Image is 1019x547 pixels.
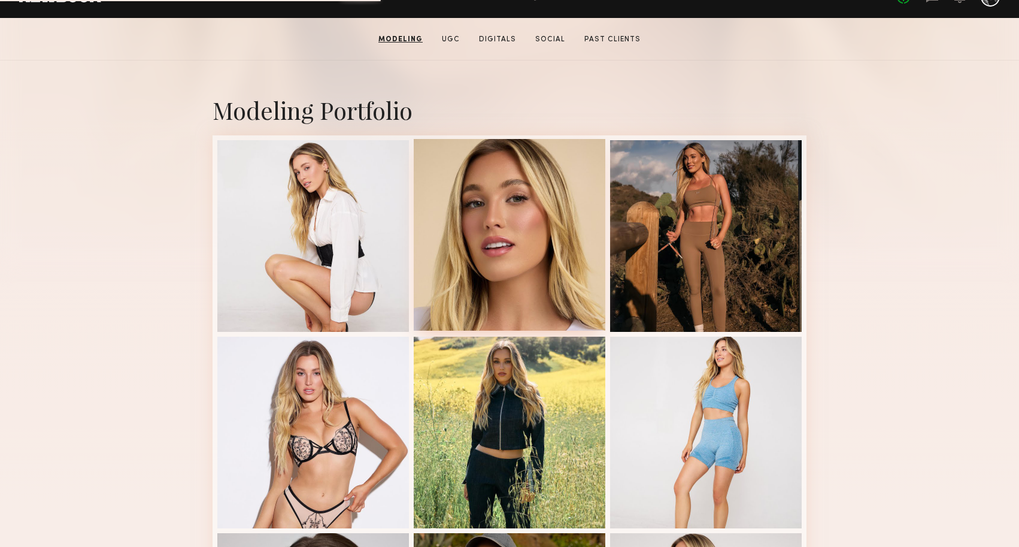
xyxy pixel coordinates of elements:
[474,34,521,45] a: Digitals
[580,34,645,45] a: Past Clients
[213,94,806,126] div: Modeling Portfolio
[437,34,465,45] a: UGC
[530,34,570,45] a: Social
[374,34,427,45] a: Modeling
